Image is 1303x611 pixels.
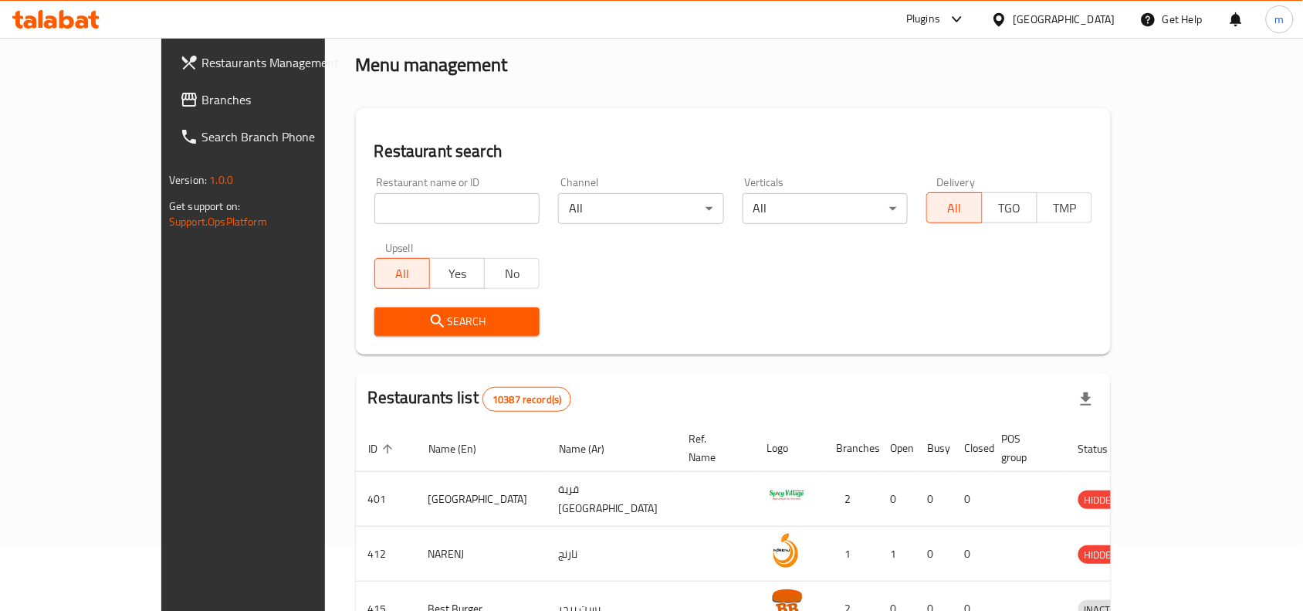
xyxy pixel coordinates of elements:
button: Yes [429,258,485,289]
img: Spicy Village [767,477,806,515]
span: Search Branch Phone [201,127,367,146]
th: Logo [755,425,824,472]
span: ID [368,440,398,458]
button: No [484,258,540,289]
h2: Menu management [356,53,508,77]
span: Version: [169,170,207,190]
div: All [743,193,909,224]
td: 0 [953,527,990,582]
td: 0 [878,472,915,527]
div: Plugins [906,10,940,29]
a: Branches [168,81,379,118]
td: 0 [915,527,953,582]
td: قرية [GEOGRAPHIC_DATA] [547,472,677,527]
td: 1 [824,527,878,582]
span: No [491,263,533,285]
span: All [381,263,424,285]
td: نارنج [547,527,677,582]
td: 2 [824,472,878,527]
label: Upsell [385,243,414,253]
span: Branches [201,90,367,109]
span: Get support on: [169,196,240,216]
th: Open [878,425,915,472]
td: 412 [356,527,416,582]
button: All [374,258,430,289]
a: Search Branch Phone [168,118,379,155]
span: Name (Ar) [559,440,624,458]
td: 0 [915,472,953,527]
a: Support.OpsPlatform [169,212,267,232]
span: Search [387,312,528,331]
td: [GEOGRAPHIC_DATA] [416,472,547,527]
div: Total records count [482,387,571,412]
span: Yes [436,263,479,285]
h2: Restaurants list [368,386,572,412]
input: Search for restaurant name or ID.. [374,193,540,224]
button: TMP [1037,192,1092,223]
span: 1.0.0 [209,170,233,190]
div: HIDDEN [1078,490,1125,509]
div: [GEOGRAPHIC_DATA] [1014,11,1115,28]
span: Ref. Name [689,429,736,467]
label: Delivery [937,177,976,188]
span: All [933,197,976,219]
button: Search [374,307,540,336]
span: Status [1078,440,1129,458]
span: HIDDEN [1078,491,1125,509]
th: Busy [915,425,953,472]
span: 10387 record(s) [483,392,570,407]
button: All [926,192,982,223]
span: TGO [989,197,1031,219]
div: HIDDEN [1078,545,1125,564]
button: TGO [982,192,1037,223]
span: m [1275,11,1284,28]
span: Name (En) [428,440,496,458]
span: POS group [1002,429,1047,467]
h2: Restaurant search [374,140,1092,163]
td: 1 [878,527,915,582]
th: Branches [824,425,878,472]
td: NARENJ [416,527,547,582]
span: TMP [1044,197,1086,219]
span: HIDDEN [1078,546,1125,564]
td: 401 [356,472,416,527]
span: Restaurants Management [201,53,367,72]
img: NARENJ [767,531,806,570]
td: 0 [953,472,990,527]
div: Export file [1068,381,1105,418]
div: All [558,193,724,224]
a: Restaurants Management [168,44,379,81]
th: Closed [953,425,990,472]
